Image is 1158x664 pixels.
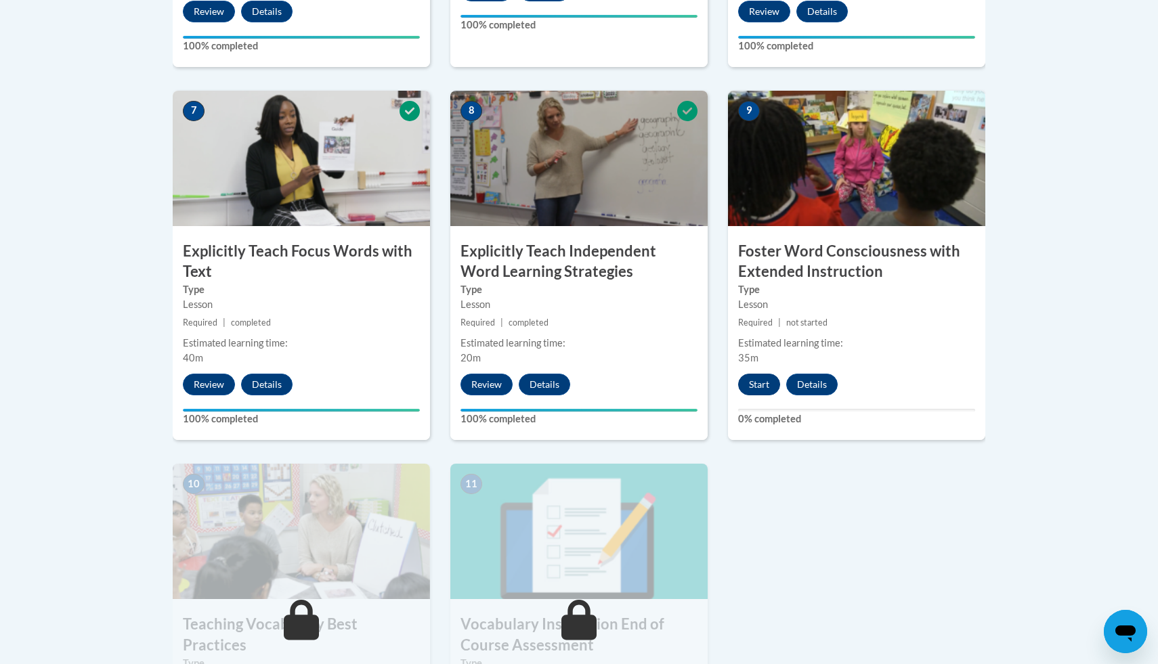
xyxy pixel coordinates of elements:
div: Estimated learning time: [183,336,420,351]
label: Type [460,282,698,297]
span: | [778,317,781,328]
div: Estimated learning time: [738,336,975,351]
label: 0% completed [738,412,975,426]
span: Required [183,317,217,328]
label: 100% completed [460,18,698,32]
label: 100% completed [460,412,698,426]
button: Details [796,1,848,22]
h3: Vocabulary Instruction End of Course Assessment [450,614,708,656]
div: Lesson [460,297,698,312]
img: Course Image [173,464,430,599]
button: Review [183,1,235,22]
img: Course Image [173,91,430,226]
span: completed [231,317,271,328]
img: Course Image [450,91,708,226]
button: Review [460,374,513,395]
h3: Explicitly Teach Independent Word Learning Strategies [450,241,708,283]
span: 9 [738,101,760,121]
button: Details [786,374,838,395]
span: 8 [460,101,482,121]
span: 35m [738,352,758,363]
div: Your progress [183,36,420,39]
img: Course Image [728,91,985,226]
label: Type [738,282,975,297]
div: Lesson [738,297,975,312]
div: Your progress [183,409,420,412]
span: 40m [183,352,203,363]
button: Review [738,1,790,22]
h3: Explicitly Teach Focus Words with Text [173,241,430,283]
span: | [500,317,503,328]
button: Details [519,374,570,395]
label: Type [183,282,420,297]
button: Review [183,374,235,395]
label: 100% completed [183,39,420,53]
div: Your progress [460,409,698,412]
div: Your progress [460,15,698,18]
div: Your progress [738,36,975,39]
iframe: Button to launch messaging window [1104,610,1147,653]
span: 10 [183,474,205,494]
span: Required [738,317,773,328]
button: Start [738,374,780,395]
div: Lesson [183,297,420,312]
span: 20m [460,352,481,363]
h3: Teaching Vocabulary Best Practices [173,614,430,656]
span: | [223,317,226,328]
span: Required [460,317,495,328]
label: 100% completed [738,39,975,53]
span: completed [509,317,549,328]
div: Estimated learning time: [460,336,698,351]
span: not started [786,317,828,328]
span: 11 [460,474,482,494]
button: Details [241,374,293,395]
button: Details [241,1,293,22]
label: 100% completed [183,412,420,426]
h3: Foster Word Consciousness with Extended Instruction [728,241,985,283]
span: 7 [183,101,205,121]
img: Course Image [450,464,708,599]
